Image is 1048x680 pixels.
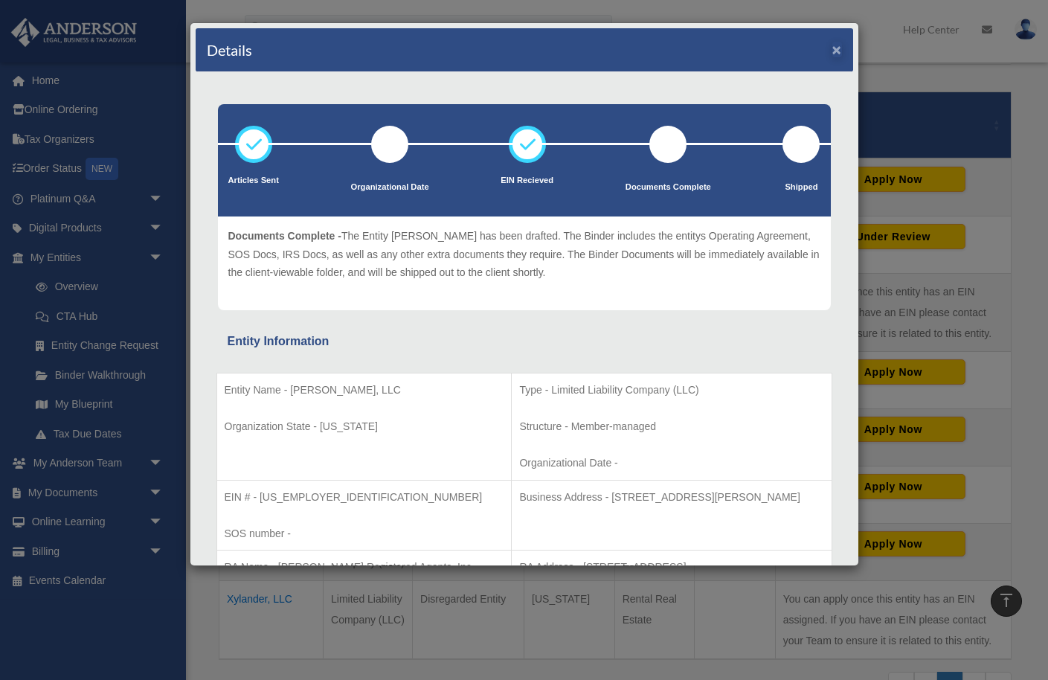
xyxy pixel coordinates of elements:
p: Articles Sent [228,173,279,188]
p: Structure - Member-managed [519,417,823,436]
p: Organization State - [US_STATE] [225,417,504,436]
span: Documents Complete - [228,230,341,242]
p: Business Address - [STREET_ADDRESS][PERSON_NAME] [519,488,823,507]
p: SOS number - [225,525,504,543]
h4: Details [207,39,252,60]
div: Entity Information [228,331,821,352]
p: RA Address - [STREET_ADDRESS] [519,558,823,577]
p: Shipped [782,180,820,195]
p: EIN # - [US_EMPLOYER_IDENTIFICATION_NUMBER] [225,488,504,507]
p: Type - Limited Liability Company (LLC) [519,381,823,400]
p: The Entity [PERSON_NAME] has been drafted. The Binder includes the entitys Operating Agreement, S... [228,227,820,282]
p: Documents Complete [626,180,711,195]
p: RA Name - [PERSON_NAME] Registered Agents, Inc. [225,558,504,577]
p: Organizational Date [351,180,429,195]
p: Organizational Date - [519,454,823,472]
p: EIN Recieved [501,173,553,188]
button: × [832,42,842,57]
p: Entity Name - [PERSON_NAME], LLC [225,381,504,400]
